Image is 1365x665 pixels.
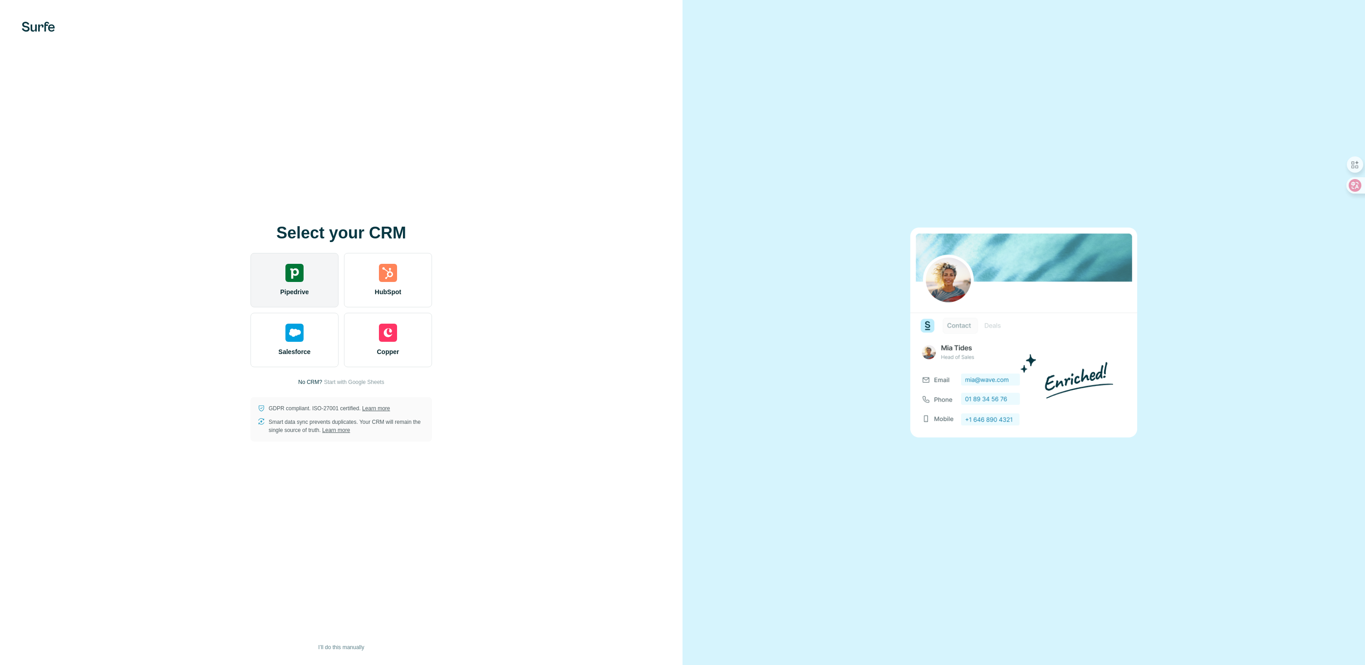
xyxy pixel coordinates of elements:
img: copper's logo [379,324,397,342]
img: salesforce's logo [285,324,304,342]
a: Learn more [362,405,390,412]
span: I’ll do this manually [318,643,364,651]
button: I’ll do this manually [312,641,370,654]
p: No CRM? [298,378,322,386]
span: HubSpot [375,287,401,296]
span: Pipedrive [280,287,309,296]
img: Surfe's logo [22,22,55,32]
img: pipedrive's logo [285,264,304,282]
h1: Select your CRM [250,224,432,242]
span: Copper [377,347,399,356]
img: none image [910,228,1137,437]
button: Start with Google Sheets [324,378,384,386]
p: Smart data sync prevents duplicates. Your CRM will remain the single source of truth. [269,418,425,434]
span: Salesforce [279,347,311,356]
p: GDPR compliant. ISO-27001 certified. [269,404,390,413]
img: hubspot's logo [379,264,397,282]
a: Learn more [322,427,350,433]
